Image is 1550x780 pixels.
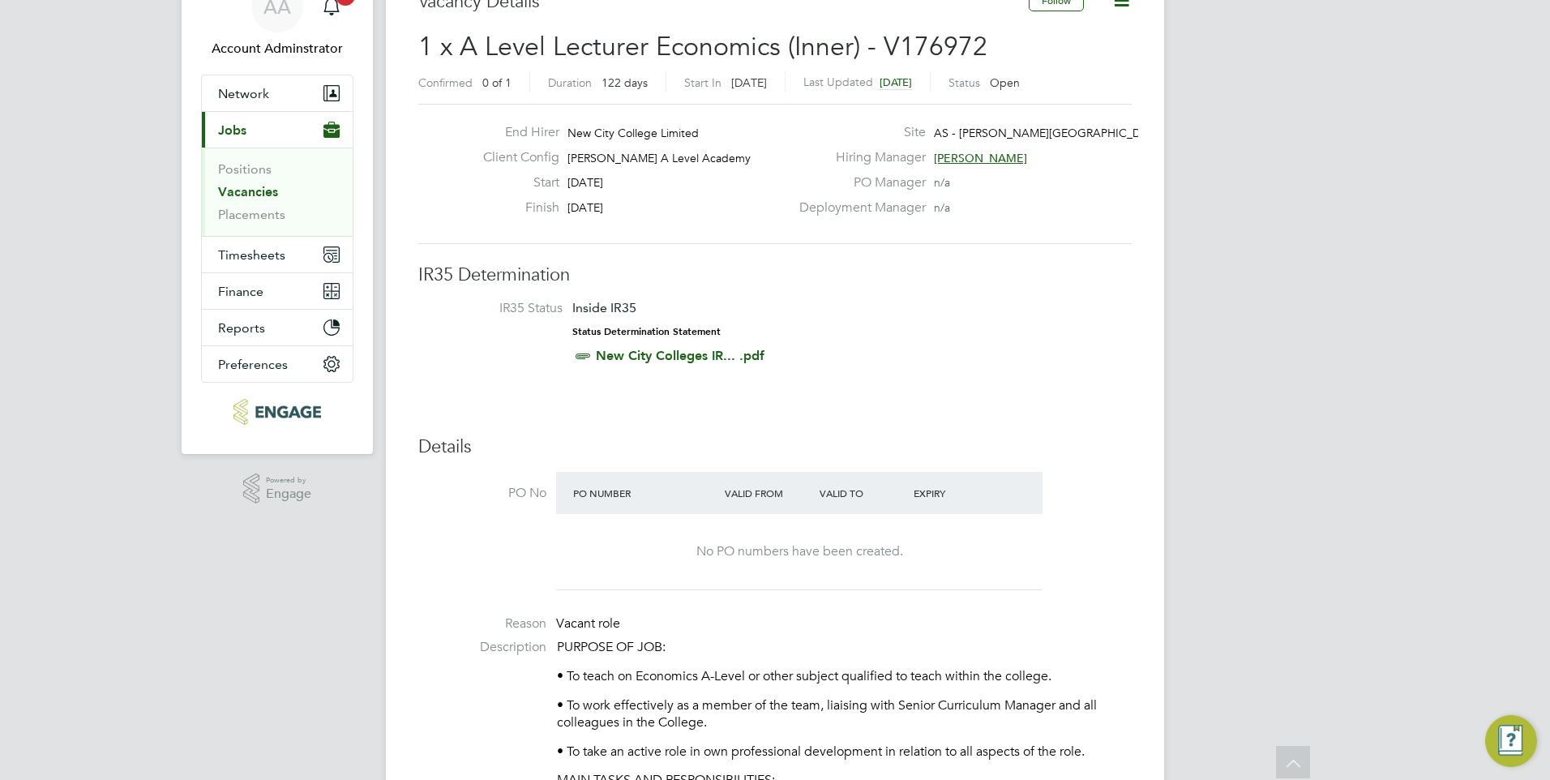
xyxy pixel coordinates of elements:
[880,75,912,89] span: [DATE]
[218,86,269,101] span: Network
[934,126,1166,140] span: AS - [PERSON_NAME][GEOGRAPHIC_DATA]
[470,124,559,141] label: End Hirer
[816,478,910,508] div: Valid To
[948,75,980,90] label: Status
[731,75,767,90] span: [DATE]
[418,435,1132,459] h3: Details
[934,200,950,215] span: n/a
[910,478,1004,508] div: Expiry
[470,149,559,166] label: Client Config
[934,151,1027,165] span: [PERSON_NAME]
[567,151,751,165] span: [PERSON_NAME] A Level Academy
[202,273,353,309] button: Finance
[990,75,1020,90] span: Open
[435,300,563,317] label: IR35 Status
[557,744,1132,761] p: • To take an active role in own professional development in relation to all aspects of the role.
[201,399,353,425] a: Go to home page
[790,174,926,191] label: PO Manager
[202,75,353,111] button: Network
[202,346,353,382] button: Preferences
[572,300,636,315] span: Inside IR35
[243,474,312,504] a: Powered byEngage
[567,200,603,215] span: [DATE]
[557,668,1132,685] p: • To teach on Economics A-Level or other subject qualified to teach within the college.
[934,175,950,190] span: n/a
[218,247,285,263] span: Timesheets
[572,326,721,337] strong: Status Determination Statement
[418,31,987,62] span: 1 x A Level Lecturer Economics (Inner) - V176972
[567,126,699,140] span: New City College Limited
[790,124,926,141] label: Site
[218,284,263,299] span: Finance
[567,175,603,190] span: [DATE]
[548,75,592,90] label: Duration
[266,474,311,487] span: Powered by
[418,264,1132,287] h3: IR35 Determination
[482,75,512,90] span: 0 of 1
[556,615,620,632] span: Vacant role
[418,485,546,502] label: PO No
[470,199,559,216] label: Finish
[721,478,816,508] div: Valid From
[470,174,559,191] label: Start
[418,75,473,90] label: Confirmed
[790,199,926,216] label: Deployment Manager
[596,348,764,363] a: New City Colleges IR... .pdf
[557,697,1132,731] p: • To work effectively as a member of the team, liaising with Senior Curriculum Manager and all co...
[202,237,353,272] button: Timesheets
[218,122,246,138] span: Jobs
[602,75,648,90] span: 122 days
[201,39,353,58] span: Account Adminstrator
[418,615,546,632] label: Reason
[557,639,1132,656] p: PURPOSE OF JOB:
[218,207,285,222] a: Placements
[1485,715,1537,767] button: Engage Resource Center
[233,399,320,425] img: protocol-logo-retina.png
[218,320,265,336] span: Reports
[218,161,272,177] a: Positions
[202,112,353,148] button: Jobs
[572,543,1026,560] div: No PO numbers have been created.
[218,184,278,199] a: Vacancies
[569,478,721,508] div: PO Number
[790,149,926,166] label: Hiring Manager
[202,148,353,236] div: Jobs
[418,639,546,656] label: Description
[218,357,288,372] span: Preferences
[684,75,721,90] label: Start In
[803,75,873,89] label: Last Updated
[202,310,353,345] button: Reports
[266,487,311,501] span: Engage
